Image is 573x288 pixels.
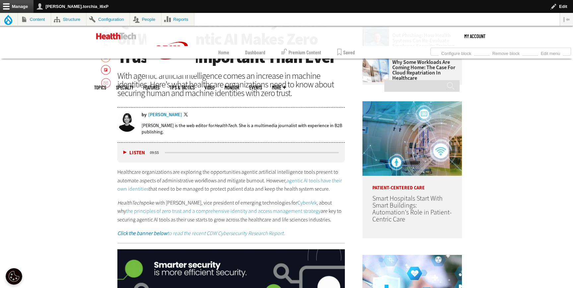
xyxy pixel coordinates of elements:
[117,230,167,237] strong: Click the banner below
[464,26,485,46] div: User menu
[538,49,563,56] a: Edit menu
[362,176,462,190] p: Patient-Centered Care
[205,85,215,90] a: Video
[117,230,285,237] em: to read the recent CDW Cybersecurity Research Report.
[297,199,317,206] a: CyberArk
[117,143,345,163] div: media player
[372,194,452,224] a: Smart Hospitals Start With Smart Buildings: Automation's Role in Patient-Centric Care
[143,85,159,90] a: Features
[130,13,161,26] a: People
[148,113,182,117] a: [PERSON_NAME]
[224,85,239,90] a: MonITor
[560,13,573,26] button: Vertical orientation
[439,49,474,56] a: Configure block
[6,268,22,285] button: Open Preferences
[245,46,265,59] a: Dashboard
[142,122,345,135] p: [PERSON_NAME] is the web editor for . She is a multimedia journalist with experience in B2B publi...
[96,33,136,39] img: Home
[490,49,522,56] a: Remove block
[184,113,190,118] a: Twitter
[117,199,345,224] p: spoke with [PERSON_NAME], vice president of emerging technologies for , about why are key to secu...
[149,150,164,156] div: duration
[337,46,355,59] a: Saved
[126,208,321,215] a: the principles of zero trust and a comprehensive identity and access management strategy
[464,26,485,46] a: My Account
[142,113,147,117] span: by
[117,199,142,206] em: HealthTech
[94,85,106,90] span: Topics
[6,268,22,285] div: Cookie Settings
[123,150,145,155] button: Listen
[281,46,321,59] a: Premium Content
[116,85,133,90] span: Specialty
[117,230,285,237] a: Click the banner belowto read the recent CDW Cybersecurity Research Report.
[117,113,137,132] img: Jordan Scott
[87,13,130,26] a: Configuration
[169,85,195,90] a: Tips & Tactics
[51,13,86,26] a: Structure
[146,70,196,77] a: CDW
[249,85,262,90] a: Events
[218,46,229,59] a: Home
[362,101,462,176] img: Smart hospital
[117,168,345,193] p: Healthcare organizations are exploring the opportunities agentic artificial intelligence tools pr...
[18,13,51,26] a: Content
[214,122,237,129] em: HealthTech
[161,13,194,26] a: Reports
[272,85,286,90] span: More
[146,26,196,75] img: Home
